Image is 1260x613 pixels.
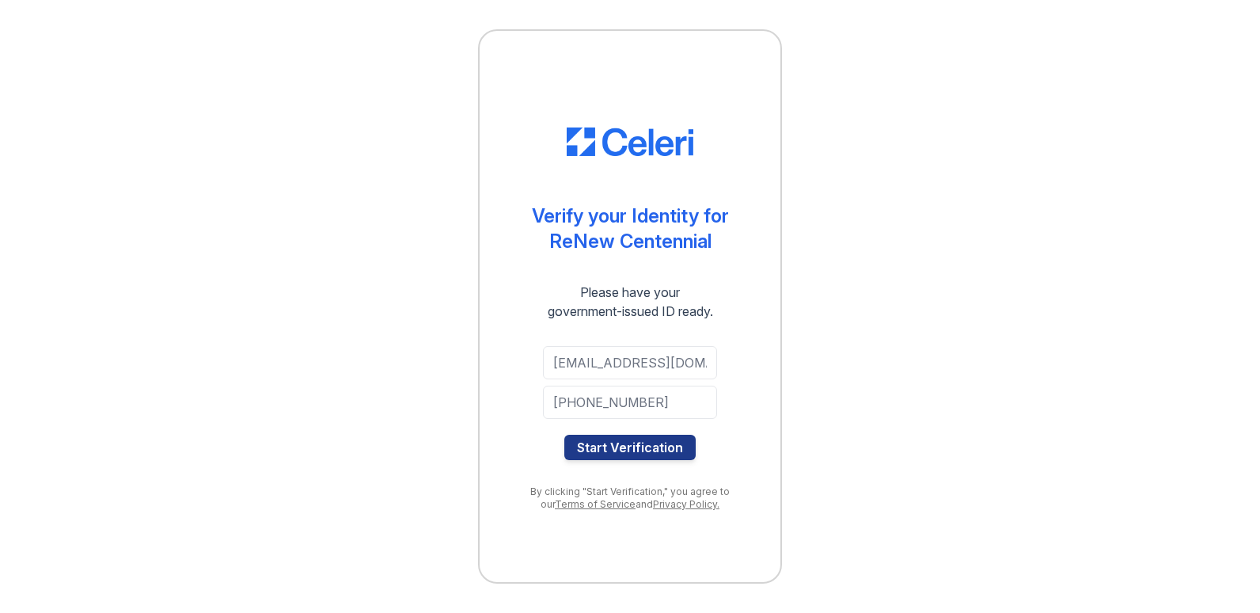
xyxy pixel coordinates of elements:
input: Phone [543,386,717,419]
button: Start Verification [564,435,696,460]
input: Email [543,346,717,379]
a: Privacy Policy. [653,498,719,510]
div: Please have your government-issued ID ready. [519,283,742,321]
div: Verify your Identity for ReNew Centennial [532,204,729,254]
a: Terms of Service [555,498,636,510]
img: CE_Logo_Blue-a8612792a0a2168367f1c8372b55b34899dd931a85d93a1a3d3e32e68fde9ad4.png [567,128,693,156]
div: By clicking "Start Verification," you agree to our and [511,485,749,511]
